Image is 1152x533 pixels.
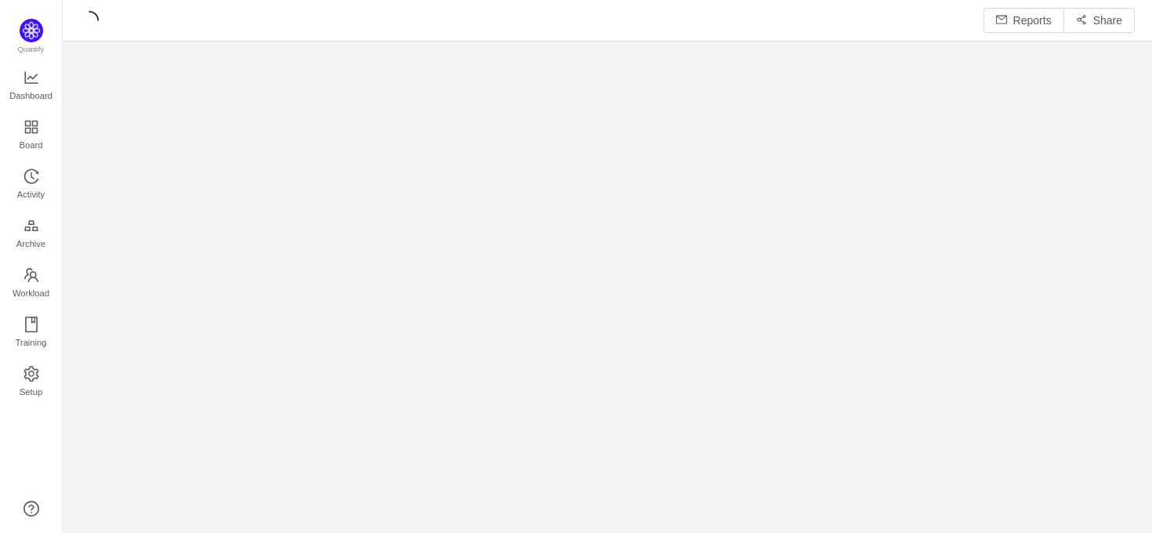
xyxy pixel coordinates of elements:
span: Dashboard [9,80,53,111]
span: Training [15,327,46,358]
a: icon: question-circle [24,501,39,517]
a: Archive [24,219,39,250]
i: icon: setting [24,366,39,382]
span: Activity [17,179,45,210]
span: Archive [16,228,45,259]
button: icon: share-altShare [1063,8,1135,33]
i: icon: loading [80,11,99,30]
a: Workload [24,268,39,299]
a: Activity [24,169,39,201]
a: Training [24,317,39,349]
button: icon: mailReports [984,8,1064,33]
span: Board [20,129,43,161]
i: icon: team [24,267,39,283]
i: icon: line-chart [24,70,39,85]
span: Setup [20,376,42,408]
i: icon: history [24,169,39,184]
a: Setup [24,367,39,398]
a: Board [24,120,39,151]
a: Dashboard [24,71,39,102]
span: Workload [13,277,49,309]
i: icon: book [24,317,39,332]
i: icon: appstore [24,119,39,135]
span: Quantify [18,45,45,53]
img: Quantify [20,19,43,42]
i: icon: gold [24,218,39,234]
